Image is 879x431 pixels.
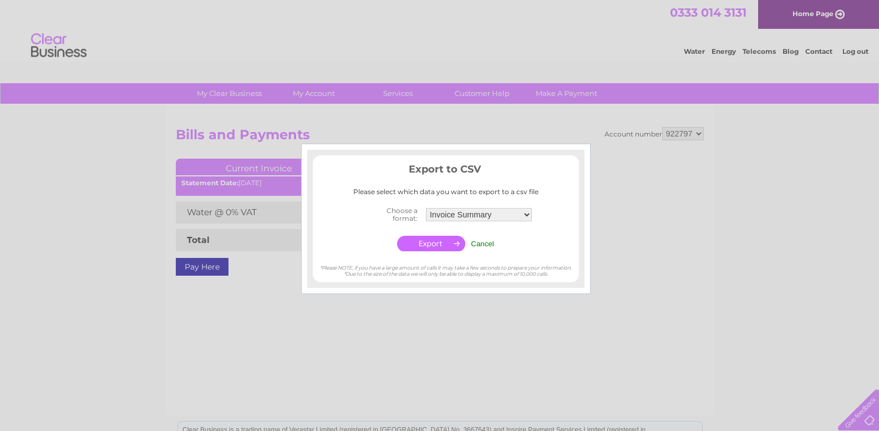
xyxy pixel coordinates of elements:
[684,47,705,55] a: Water
[842,47,868,55] a: Log out
[471,240,494,248] input: Cancel
[313,188,579,196] div: Please select which data you want to export to a csv file
[178,6,702,54] div: Clear Business is a trading name of Verastar Limited (registered in [GEOGRAPHIC_DATA] No. 3667643...
[783,47,799,55] a: Blog
[805,47,832,55] a: Contact
[670,6,746,19] a: 0333 014 3131
[31,29,87,63] img: logo.png
[357,204,423,226] th: Choose a format:
[743,47,776,55] a: Telecoms
[712,47,736,55] a: Energy
[313,254,579,277] div: *Please NOTE, if you have a large amount of calls it may take a few seconds to prepare your infor...
[313,161,579,181] h3: Export to CSV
